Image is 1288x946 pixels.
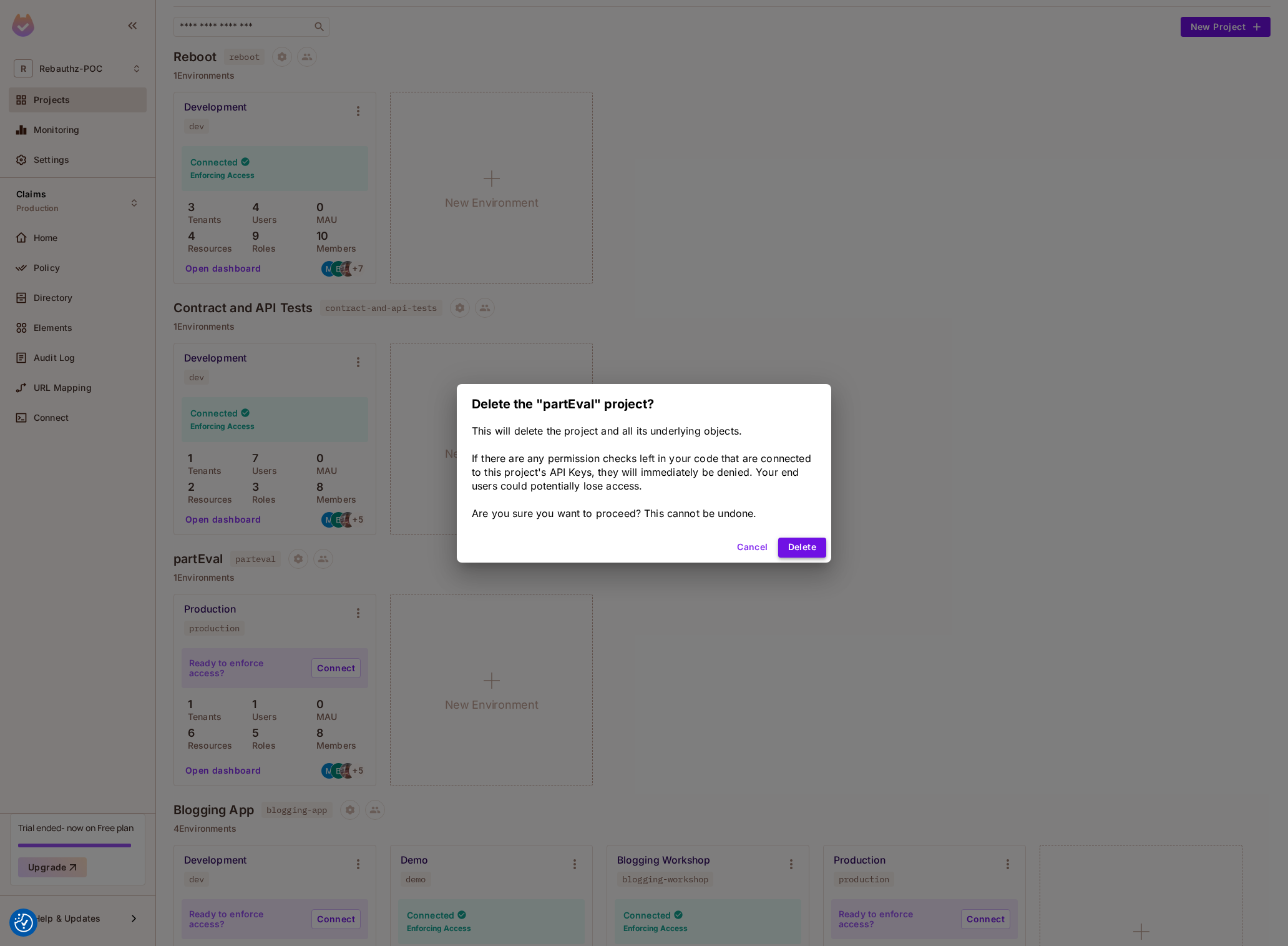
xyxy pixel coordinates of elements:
[14,914,33,932] button: Consent Preferences
[778,538,826,558] button: Delete
[457,384,831,424] h2: Delete the "partEval" project?
[14,914,33,932] img: Revisit consent button
[732,538,773,558] button: Cancel
[472,424,816,520] div: This will delete the project and all its underlying objects. If there are any permission checks l...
